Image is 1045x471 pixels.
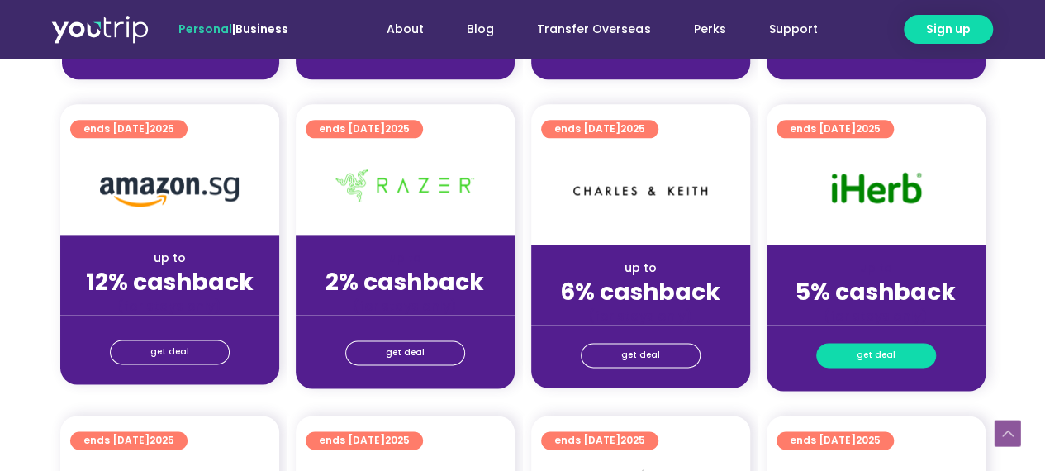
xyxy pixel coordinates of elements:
[150,121,174,136] span: 2025
[325,266,484,298] strong: 2% cashback
[83,120,174,138] span: ends [DATE]
[926,21,971,38] span: Sign up
[365,14,445,45] a: About
[445,14,515,45] a: Blog
[581,343,701,368] a: get deal
[319,431,410,450] span: ends [DATE]
[70,431,188,450] a: ends [DATE]2025
[319,120,410,138] span: ends [DATE]
[777,120,894,138] a: ends [DATE]2025
[796,276,956,308] strong: 5% cashback
[777,431,894,450] a: ends [DATE]2025
[385,433,410,447] span: 2025
[110,340,230,364] a: get deal
[345,340,465,365] a: get deal
[790,120,881,138] span: ends [DATE]
[74,297,266,315] div: (for stays only)
[816,343,936,368] a: get deal
[621,344,660,367] span: get deal
[554,431,645,450] span: ends [DATE]
[515,14,672,45] a: Transfer Overseas
[904,15,993,44] a: Sign up
[150,340,189,364] span: get deal
[74,250,266,267] div: up to
[544,307,737,325] div: (for stays only)
[178,21,232,37] span: Personal
[554,120,645,138] span: ends [DATE]
[306,431,423,450] a: ends [DATE]2025
[70,120,188,138] a: ends [DATE]2025
[178,21,288,37] span: |
[83,431,174,450] span: ends [DATE]
[620,121,645,136] span: 2025
[780,259,972,277] div: up to
[541,431,658,450] a: ends [DATE]2025
[560,276,720,308] strong: 6% cashback
[541,120,658,138] a: ends [DATE]2025
[544,259,737,277] div: up to
[747,14,838,45] a: Support
[235,21,288,37] a: Business
[333,14,838,45] nav: Menu
[86,266,254,298] strong: 12% cashback
[620,433,645,447] span: 2025
[309,250,501,267] div: up to
[306,120,423,138] a: ends [DATE]2025
[672,14,747,45] a: Perks
[385,121,410,136] span: 2025
[856,433,881,447] span: 2025
[857,344,895,367] span: get deal
[780,307,972,325] div: (for stays only)
[790,431,881,450] span: ends [DATE]
[309,297,501,315] div: (for stays only)
[150,433,174,447] span: 2025
[856,121,881,136] span: 2025
[386,341,425,364] span: get deal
